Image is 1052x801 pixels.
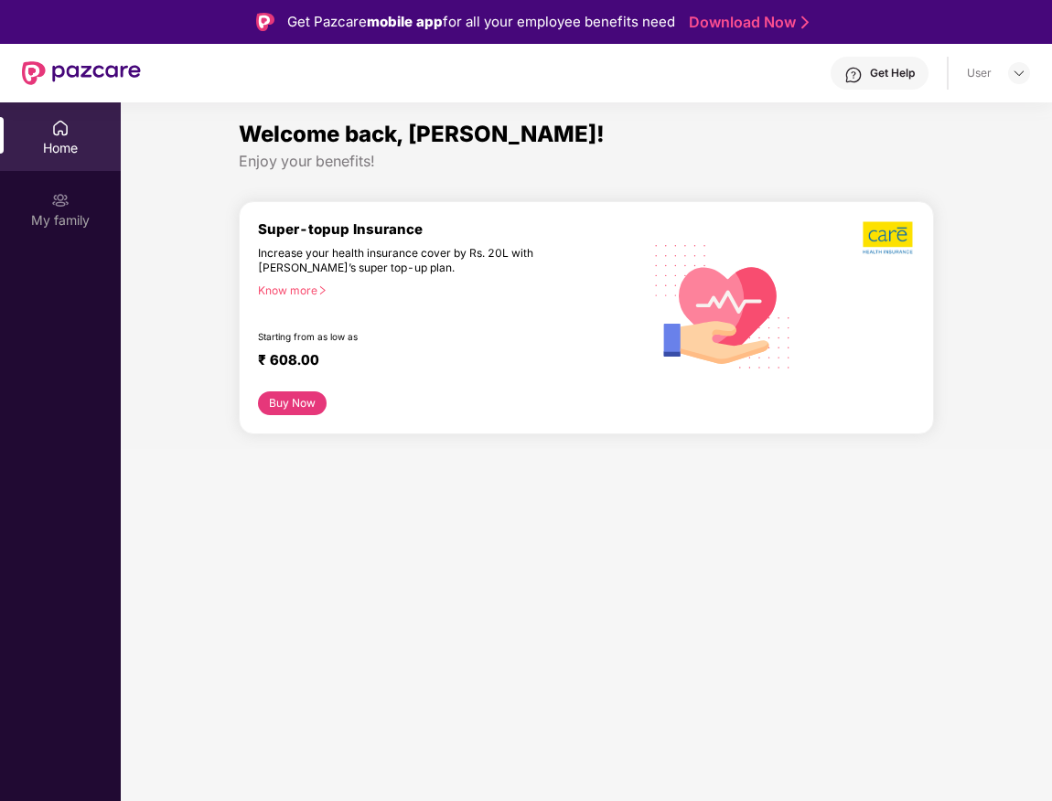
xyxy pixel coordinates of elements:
[258,246,562,275] div: Increase your health insurance cover by Rs. 20L with [PERSON_NAME]’s super top-up plan.
[287,11,675,33] div: Get Pazcare for all your employee benefits need
[258,283,630,296] div: Know more
[967,66,992,80] div: User
[258,391,327,416] button: Buy Now
[1012,66,1026,80] img: svg+xml;base64,PHN2ZyBpZD0iRHJvcGRvd24tMzJ4MzIiIHhtbG5zPSJodHRwOi8vd3d3LnczLm9yZy8yMDAwL3N2ZyIgd2...
[239,152,934,171] div: Enjoy your benefits!
[256,13,274,31] img: Logo
[51,191,70,209] img: svg+xml;base64,PHN2ZyB3aWR0aD0iMjAiIGhlaWdodD0iMjAiIHZpZXdCb3g9IjAgMCAyMCAyMCIgZmlsbD0ibm9uZSIgeG...
[258,331,564,344] div: Starting from as low as
[22,61,141,85] img: New Pazcare Logo
[317,285,327,295] span: right
[258,220,641,238] div: Super-topup Insurance
[258,351,623,373] div: ₹ 608.00
[844,66,863,84] img: svg+xml;base64,PHN2ZyBpZD0iSGVscC0zMngzMiIgeG1sbnM9Imh0dHA6Ly93d3cudzMub3JnLzIwMDAvc3ZnIiB3aWR0aD...
[870,66,915,80] div: Get Help
[689,13,803,32] a: Download Now
[863,220,915,255] img: b5dec4f62d2307b9de63beb79f102df3.png
[641,222,805,389] img: svg+xml;base64,PHN2ZyB4bWxucz0iaHR0cDovL3d3dy53My5vcmcvMjAwMC9zdmciIHhtbG5zOnhsaW5rPSJodHRwOi8vd3...
[51,119,70,137] img: svg+xml;base64,PHN2ZyBpZD0iSG9tZSIgeG1sbnM9Imh0dHA6Ly93d3cudzMub3JnLzIwMDAvc3ZnIiB3aWR0aD0iMjAiIG...
[367,13,443,30] strong: mobile app
[239,121,605,147] span: Welcome back, [PERSON_NAME]!
[801,13,809,32] img: Stroke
